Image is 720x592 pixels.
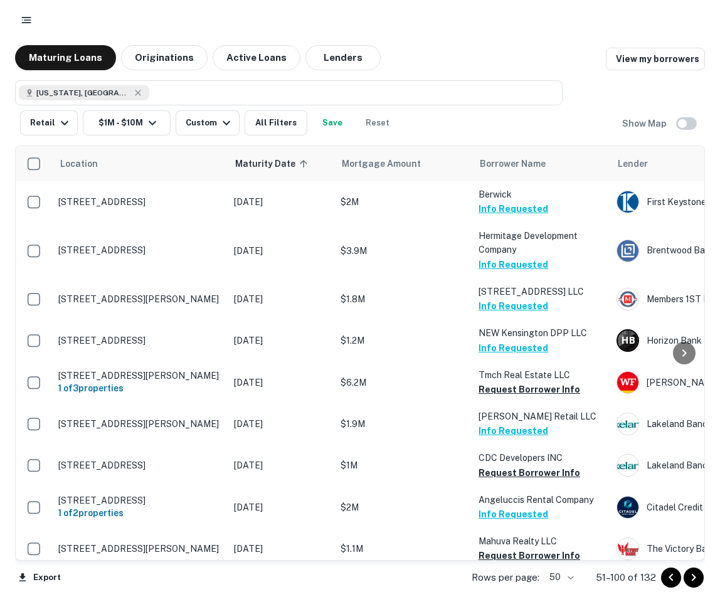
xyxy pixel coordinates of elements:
th: Borrower Name [472,146,610,181]
p: [STREET_ADDRESS] [58,495,221,506]
span: Location [60,156,98,171]
a: View my borrowers [606,48,705,70]
button: Retail [20,110,78,135]
p: $1.9M [341,417,466,431]
p: $1M [341,458,466,472]
p: Berwick [479,188,604,201]
div: Custom [186,115,234,130]
p: $1.1M [341,542,466,556]
button: Request Borrower Info [479,382,580,397]
p: $1.8M [341,292,466,306]
h6: 1 of 2 properties [58,506,221,520]
p: [STREET_ADDRESS][PERSON_NAME] [58,418,221,430]
p: Angeluccis Rental Company [479,493,604,507]
img: picture [617,538,638,559]
button: Export [15,568,64,587]
button: Info Requested [479,341,548,356]
button: Maturing Loans [15,45,116,70]
th: Mortgage Amount [334,146,472,181]
span: [US_STATE], [GEOGRAPHIC_DATA] [36,87,130,98]
button: $1M - $10M [83,110,171,135]
img: picture [617,497,638,518]
span: Mortgage Amount [342,156,437,171]
p: [STREET_ADDRESS] [58,335,221,346]
p: Rows per page: [472,570,539,585]
button: Info Requested [479,299,548,314]
p: [STREET_ADDRESS] LLC [479,285,604,299]
p: Hermitage Development Company [479,229,604,256]
p: Mahuva Realty LLC [479,534,604,548]
button: Info Requested [479,257,548,272]
p: [DATE] [234,244,328,258]
button: Request Borrower Info [479,465,580,480]
h6: 1 of 3 properties [58,381,221,395]
p: [DATE] [234,500,328,514]
div: 50 [544,568,576,586]
button: Active Loans [213,45,300,70]
button: Originations [121,45,208,70]
p: CDC Developers INC [479,451,604,465]
img: picture [617,191,638,213]
span: Borrower Name [480,156,546,171]
p: [DATE] [234,292,328,306]
h6: Show Map [622,117,669,130]
img: picture [617,455,638,476]
button: All Filters [245,110,307,135]
button: Info Requested [479,201,548,216]
p: $2M [341,500,466,514]
span: Maturity Date [235,156,312,171]
button: Info Requested [479,423,548,438]
p: $6.2M [341,376,466,389]
p: [DATE] [234,334,328,347]
p: [STREET_ADDRESS] [58,460,221,471]
button: Reset [357,110,398,135]
button: Go to next page [684,568,704,588]
button: Lenders [305,45,381,70]
button: Go to previous page [661,568,681,588]
img: picture [617,240,638,262]
p: [DATE] [234,195,328,209]
p: [DATE] [234,376,328,389]
img: picture [617,288,638,310]
p: [STREET_ADDRESS][PERSON_NAME] [58,293,221,305]
th: Maturity Date [228,146,334,181]
button: Save your search to get updates of matches that match your search criteria. [312,110,352,135]
p: [DATE] [234,458,328,472]
th: Location [52,146,228,181]
p: Tmch Real Estate LLC [479,368,604,382]
p: [DATE] [234,417,328,431]
p: [STREET_ADDRESS] [58,245,221,256]
p: $1.2M [341,334,466,347]
p: [STREET_ADDRESS][PERSON_NAME] [58,543,221,554]
p: $2M [341,195,466,209]
img: picture [617,372,638,393]
p: NEW Kensington DPP LLC [479,326,604,340]
span: Lender [618,156,648,171]
button: Custom [176,110,240,135]
p: H B [622,334,635,347]
img: picture [617,413,638,435]
p: [STREET_ADDRESS][PERSON_NAME] [58,370,221,381]
p: $3.9M [341,244,466,258]
button: Request Borrower Info [479,548,580,563]
iframe: Chat Widget [657,492,720,552]
p: [DATE] [234,542,328,556]
button: Info Requested [479,507,548,522]
p: 51–100 of 132 [596,570,656,585]
p: [STREET_ADDRESS] [58,196,221,208]
p: [PERSON_NAME] Retail LLC [479,410,604,423]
